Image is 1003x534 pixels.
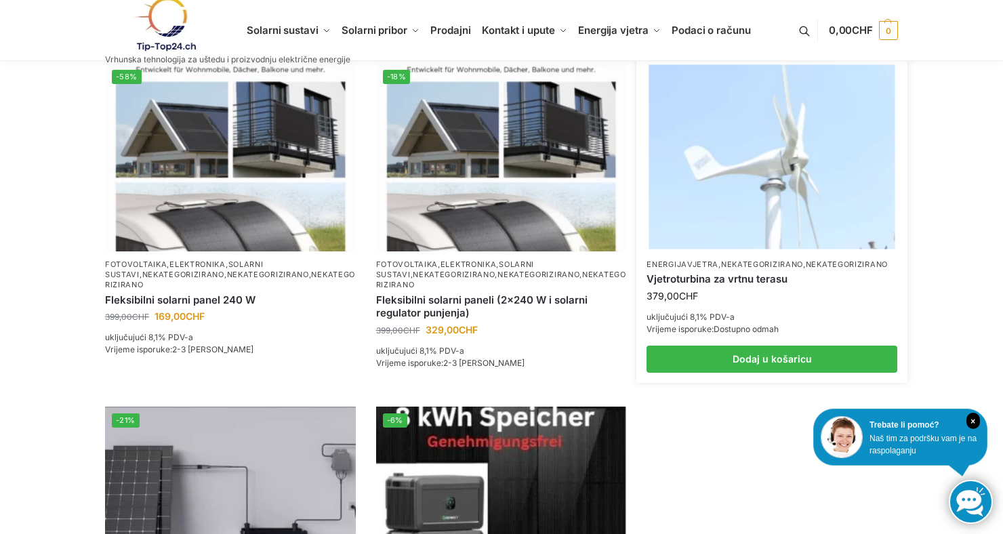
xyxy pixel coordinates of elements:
[167,260,169,269] font: ,
[718,260,721,269] font: ,
[970,417,975,426] font: ×
[376,293,627,320] a: Fleksibilni solarni paneli (2×240 W i solarni regulator punjenja)
[105,260,263,279] a: Solarni sustavi
[496,260,499,269] font: ,
[647,346,897,373] a: Dodaj u košaricu: „Vjetroturbina za vrtnu terasu“
[411,270,413,279] font: ,
[647,272,787,285] font: Vjetroturbina za vrtnu terasu
[687,260,718,269] a: vjetra
[647,312,735,322] font: uključujući 8,1% PDV-a
[443,358,525,368] font: 2-3 [PERSON_NAME]
[105,63,356,251] a: -58%Fleksibilni solarni moduli za mobilne kućice, kampiranje, balkone
[869,434,977,455] font: Naš tim za podršku vam je na raspolaganju
[803,260,806,269] font: ,
[376,63,627,251] a: -18%Fleksibilni solarni moduli za mobilne kućice, kampiranje, balkone
[413,270,495,279] a: Nekategorizirano
[376,358,443,368] font: Vrijeme isporuke:
[966,413,980,429] i: Zatvoriti
[679,290,698,302] font: CHF
[105,63,356,251] img: Fleksibilni solarni moduli za mobilne kućice, kampiranje, balkone
[821,416,863,458] img: Služba za korisnike
[482,24,555,37] font: Kontakt i upute
[105,293,255,306] font: Fleksibilni solarni panel 240 W
[426,324,459,335] font: 329,00
[186,310,205,322] font: CHF
[105,293,356,307] a: Fleksibilni solarni panel 240 W
[105,332,193,342] font: uključujući 8,1% PDV-a
[459,324,478,335] font: CHF
[647,272,897,286] a: Vjetroturbina za vrtnu terasu
[342,24,407,37] font: Solarni pribor
[733,353,812,365] font: Dodaj u košaricu
[869,420,939,430] font: Trebate li pomoć?
[105,260,167,269] a: Fotovoltaika
[226,260,228,269] font: ,
[140,270,142,279] font: ,
[227,270,309,279] a: Nekategorizirano
[376,63,627,251] img: Fleksibilni solarni moduli za mobilne kućice, kampiranje, balkone
[852,24,873,37] font: CHF
[647,290,679,302] font: 379,00
[672,24,751,37] font: Podaci o računu
[579,270,582,279] font: ,
[647,324,714,334] font: Vrijeme isporuke:
[403,325,420,335] font: CHF
[647,260,687,269] a: Energija
[224,270,227,279] font: ,
[497,270,579,279] a: Nekategorizirano
[376,260,438,269] a: Fotovoltaika
[376,293,588,320] font: Fleksibilni solarni paneli (2×240 W i solarni regulator punjenja)
[309,270,312,279] font: ,
[155,310,186,322] font: 169,00
[132,312,149,322] font: CHF
[721,260,803,269] a: Nekategorizirano
[105,344,172,354] font: Vrijeme isporuke:
[142,270,224,279] a: Nekategorizirano
[806,260,888,269] font: Nekategorizirano
[376,260,534,279] a: Solarni sustavi
[829,24,853,37] font: 0,00
[430,24,470,37] font: Prodajni
[441,260,497,269] a: Elektronika
[829,10,898,51] a: 0,00CHF 0
[376,270,626,289] a: Nekategorizirano
[172,344,253,354] font: 2-3 [PERSON_NAME]
[105,312,132,322] font: 399,00
[105,54,350,64] font: Vrhunska tehnologija za uštedu i proizvodnju električne energije
[169,260,226,269] a: Elektronika
[714,324,779,334] font: Dostupno odmah
[495,270,497,279] font: ,
[886,26,891,36] font: 0
[376,346,464,356] font: uključujući 8,1% PDV-a
[105,270,355,289] a: Nekategorizirano
[376,325,403,335] font: 399,00
[649,65,895,249] img: Vjetroturbina za balkon i terasu
[438,260,441,269] font: ,
[578,24,649,37] font: Energija vjetra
